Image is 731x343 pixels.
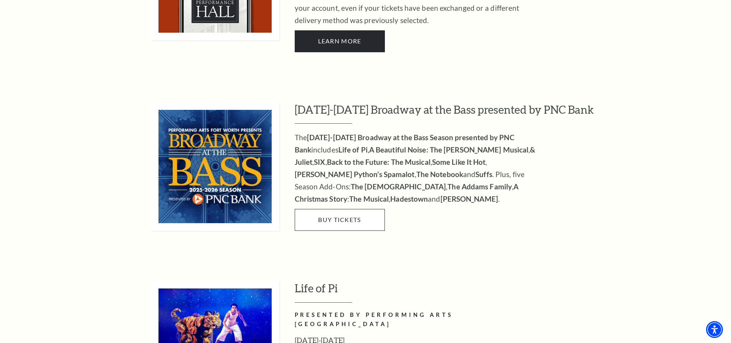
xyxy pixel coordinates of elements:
[447,182,512,191] strong: The Addams Family
[349,194,389,203] strong: The Musical
[151,102,279,231] img: 2025-2026 Broadway at the Bass presented by PNC Bank
[390,194,428,203] strong: Hadestown
[369,145,528,154] strong: A Beautiful Noise: The [PERSON_NAME] Musical
[295,310,544,330] h2: PRESENTED BY PERFORMING ARTS [GEOGRAPHIC_DATA]
[295,30,385,52] a: Learn More PRESENTED BY PERFORMING ARTS FORT WORTH
[295,209,385,230] a: Buy Tickets
[307,133,453,142] strong: [DATE]-[DATE] Broadway at the Bass Season
[416,170,463,179] strong: The Notebook
[706,321,723,338] div: Accessibility Menu
[441,194,498,203] strong: [PERSON_NAME]
[318,37,361,45] span: Learn More
[295,102,604,124] h3: [DATE]-[DATE] Broadway at the Bass presented by PNC Bank
[295,281,604,303] h3: Life of Pi
[295,170,415,179] strong: [PERSON_NAME] Python’s Spamalot
[475,170,492,179] strong: Suffs
[351,182,446,191] strong: The [DEMOGRAPHIC_DATA]
[432,157,486,166] strong: Some Like It Hot
[314,157,325,166] strong: SIX
[295,131,544,205] p: The includes , , , , , , , and . Plus, five Season Add-Ons: , , : , and .
[318,216,361,223] span: Buy Tickets
[327,157,431,166] strong: Back to the Future: The Musical
[338,145,368,154] strong: Life of Pi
